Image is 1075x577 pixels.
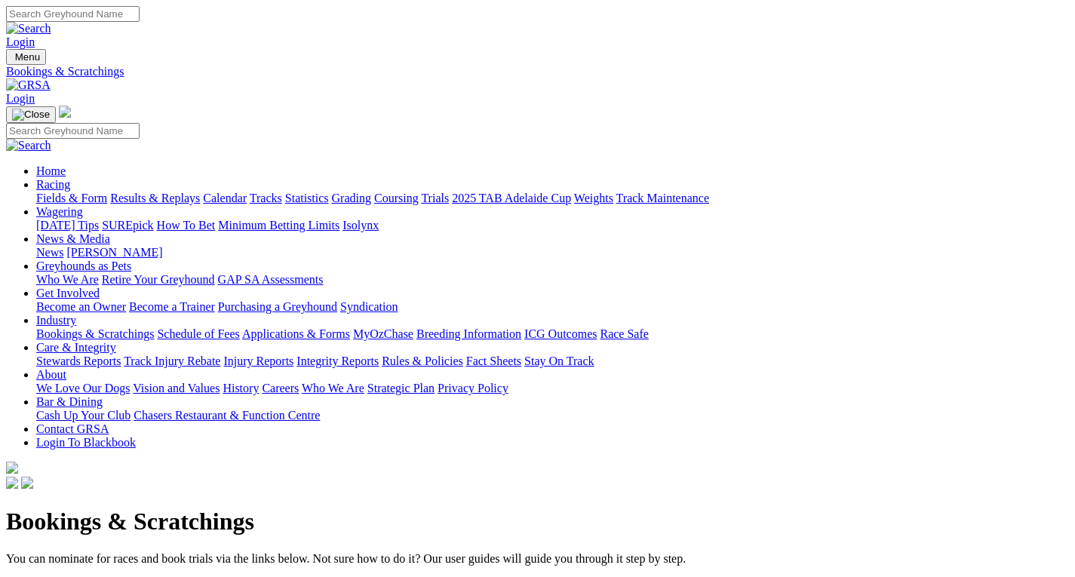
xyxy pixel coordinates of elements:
[36,273,1069,287] div: Greyhounds as Pets
[342,219,379,232] a: Isolynx
[36,300,126,313] a: Become an Owner
[285,192,329,204] a: Statistics
[6,477,18,489] img: facebook.svg
[36,368,66,381] a: About
[223,382,259,394] a: History
[302,382,364,394] a: Who We Are
[129,300,215,313] a: Become a Trainer
[36,287,100,299] a: Get Involved
[367,382,435,394] a: Strategic Plan
[421,192,449,204] a: Trials
[524,327,597,340] a: ICG Outcomes
[66,246,162,259] a: [PERSON_NAME]
[223,354,293,367] a: Injury Reports
[12,109,50,121] img: Close
[36,395,103,408] a: Bar & Dining
[36,192,1069,205] div: Racing
[36,354,1069,368] div: Care & Integrity
[600,327,648,340] a: Race Safe
[36,327,154,340] a: Bookings & Scratchings
[374,192,419,204] a: Coursing
[36,246,63,259] a: News
[250,192,282,204] a: Tracks
[36,300,1069,314] div: Get Involved
[36,164,66,177] a: Home
[6,22,51,35] img: Search
[6,508,1069,536] h1: Bookings & Scratchings
[6,49,46,65] button: Toggle navigation
[36,341,116,354] a: Care & Integrity
[6,35,35,48] a: Login
[21,477,33,489] img: twitter.svg
[36,436,136,449] a: Login To Blackbook
[36,178,70,191] a: Racing
[416,327,521,340] a: Breeding Information
[452,192,571,204] a: 2025 TAB Adelaide Cup
[382,354,463,367] a: Rules & Policies
[296,354,379,367] a: Integrity Reports
[203,192,247,204] a: Calendar
[218,273,324,286] a: GAP SA Assessments
[242,327,350,340] a: Applications & Forms
[157,219,216,232] a: How To Bet
[36,219,99,232] a: [DATE] Tips
[524,354,594,367] a: Stay On Track
[6,552,1069,566] p: You can nominate for races and book trials via the links below. Not sure how to do it? Our user g...
[6,106,56,123] button: Toggle navigation
[36,422,109,435] a: Contact GRSA
[133,382,220,394] a: Vision and Values
[6,139,51,152] img: Search
[218,219,339,232] a: Minimum Betting Limits
[157,327,239,340] a: Schedule of Fees
[616,192,709,204] a: Track Maintenance
[36,192,107,204] a: Fields & Form
[102,219,153,232] a: SUREpick
[59,106,71,118] img: logo-grsa-white.png
[110,192,200,204] a: Results & Replays
[134,409,320,422] a: Chasers Restaurant & Function Centre
[36,259,131,272] a: Greyhounds as Pets
[102,273,215,286] a: Retire Your Greyhound
[466,354,521,367] a: Fact Sheets
[36,219,1069,232] div: Wagering
[15,51,40,63] span: Menu
[574,192,613,204] a: Weights
[36,205,83,218] a: Wagering
[124,354,220,367] a: Track Injury Rebate
[36,273,99,286] a: Who We Are
[36,409,131,422] a: Cash Up Your Club
[36,409,1069,422] div: Bar & Dining
[438,382,508,394] a: Privacy Policy
[36,232,110,245] a: News & Media
[36,382,1069,395] div: About
[340,300,398,313] a: Syndication
[6,462,18,474] img: logo-grsa-white.png
[262,382,299,394] a: Careers
[36,382,130,394] a: We Love Our Dogs
[36,314,76,327] a: Industry
[36,327,1069,341] div: Industry
[353,327,413,340] a: MyOzChase
[332,192,371,204] a: Grading
[6,78,51,92] img: GRSA
[6,6,140,22] input: Search
[218,300,337,313] a: Purchasing a Greyhound
[6,123,140,139] input: Search
[6,65,1069,78] a: Bookings & Scratchings
[36,246,1069,259] div: News & Media
[36,354,121,367] a: Stewards Reports
[6,92,35,105] a: Login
